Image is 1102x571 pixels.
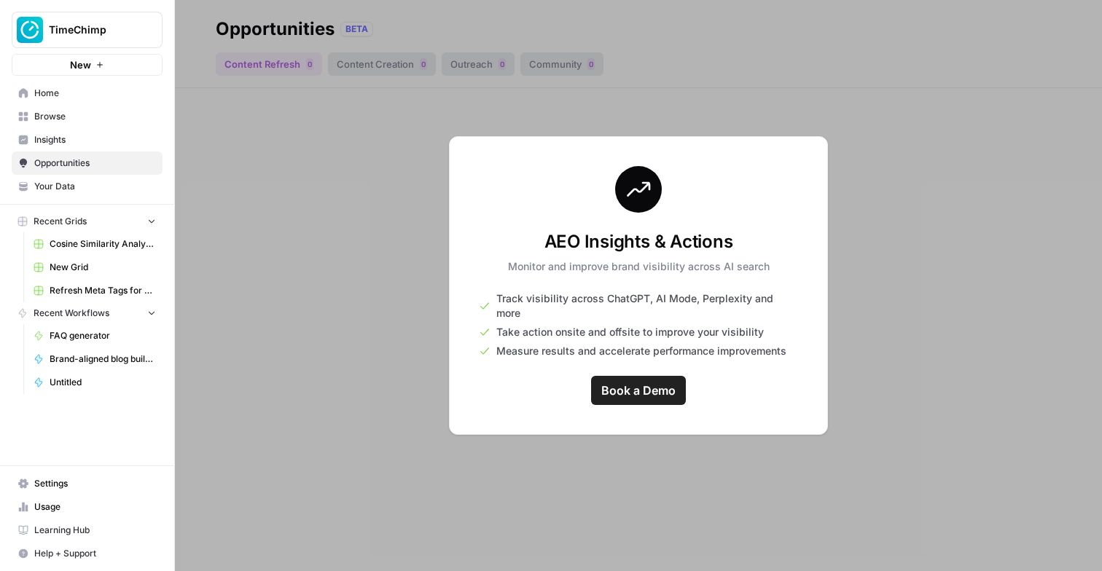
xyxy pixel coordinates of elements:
a: Book a Demo [591,376,686,405]
a: Your Data [12,175,163,198]
span: Refresh Meta Tags for a Page [50,284,156,297]
span: Measure results and accelerate performance improvements [496,344,786,358]
span: FAQ generator [50,329,156,342]
span: Untitled [50,376,156,389]
span: Track visibility across ChatGPT, AI Mode, Perplexity and more [496,291,798,320]
p: Monitor and improve brand visibility across AI search [508,259,770,274]
a: Home [12,82,163,105]
a: FAQ generator [27,324,163,347]
span: New Grid [50,261,156,274]
button: New [12,54,163,76]
button: Recent Grids [12,210,163,232]
span: Learning Hub [34,524,156,537]
span: Help + Support [34,547,156,560]
a: Browse [12,105,163,128]
a: Opportunities [12,151,163,175]
span: Usage [34,500,156,513]
span: Insights [34,133,156,146]
button: Workspace: TimeChimp [12,12,163,48]
a: Cosine Similarity Analysis [27,232,163,256]
span: Your Data [34,180,156,193]
span: Settings [34,477,156,490]
span: New [70,58,91,72]
a: Untitled [27,371,163,394]
img: TimeChimp Logo [17,17,43,43]
span: Take action onsite and offsite to improve your visibility [496,325,764,339]
span: Opportunities [34,157,156,170]
h3: AEO Insights & Actions [508,230,770,253]
a: Learning Hub [12,519,163,542]
a: New Grid [27,256,163,279]
button: Help + Support [12,542,163,565]
span: Cosine Similarity Analysis [50,237,156,251]
span: TimeChimp [49,23,137,37]
a: Usage [12,495,163,519]
button: Recent Workflows [12,302,163,324]
span: Home [34,87,156,100]
a: Insights [12,128,163,151]
span: Brand-aligned blog builder [50,353,156,366]
span: Recent Workflows [34,307,109,320]
span: Recent Grids [34,215,87,228]
a: Refresh Meta Tags for a Page [27,279,163,302]
a: Brand-aligned blog builder [27,347,163,371]
a: Settings [12,472,163,495]
span: Browse [34,110,156,123]
span: Book a Demo [601,382,676,399]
